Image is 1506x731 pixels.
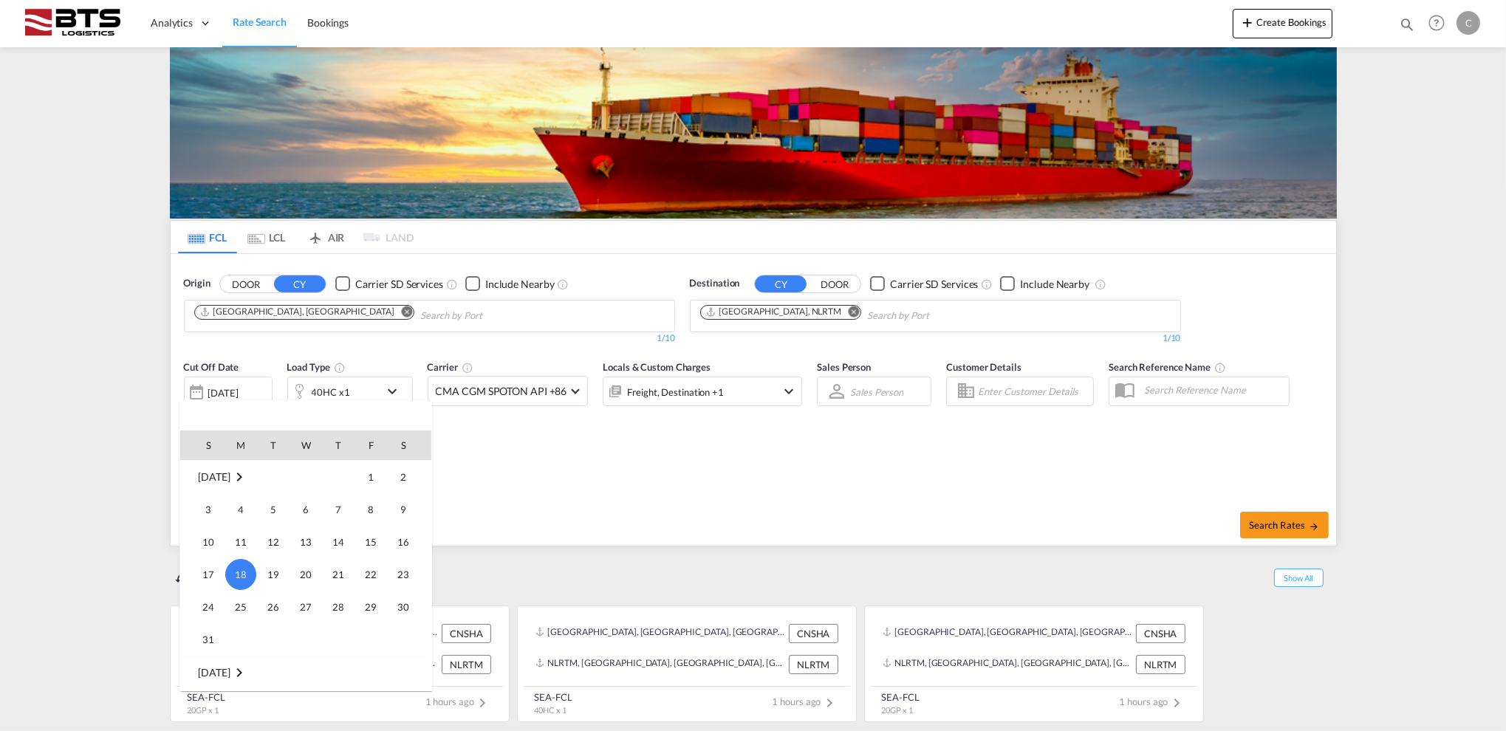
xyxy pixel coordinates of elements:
span: 16 [389,527,418,557]
tr: Week 3 [180,526,431,558]
span: 11 [226,527,256,557]
td: Friday August 8 2025 [355,493,387,526]
td: Saturday August 23 2025 [387,558,431,591]
td: Thursday August 14 2025 [322,526,355,558]
tr: Week undefined [180,656,431,689]
td: Sunday August 31 2025 [180,623,225,656]
span: 21 [324,560,353,589]
tr: Week 1 [180,460,431,493]
span: 2 [389,462,418,492]
td: Sunday August 17 2025 [180,558,225,591]
span: 28 [324,592,353,622]
td: Monday August 4 2025 [225,493,257,526]
th: F [355,430,387,460]
td: Saturday August 2 2025 [387,460,431,493]
td: Sunday August 3 2025 [180,493,225,526]
span: 14 [324,527,353,557]
span: 10 [194,527,223,557]
th: W [290,430,322,460]
td: August 2025 [180,460,290,493]
span: 30 [389,592,418,622]
th: T [257,430,290,460]
span: 6 [291,495,321,524]
th: M [225,430,257,460]
span: 3 [194,495,223,524]
span: 17 [194,560,223,589]
td: Saturday August 9 2025 [387,493,431,526]
span: 8 [356,495,386,524]
td: Tuesday August 5 2025 [257,493,290,526]
td: Wednesday August 27 2025 [290,591,322,623]
span: [DATE] [198,666,230,679]
span: 25 [226,592,256,622]
span: 24 [194,592,223,622]
md-calendar: Calendar [180,430,431,690]
td: Tuesday August 12 2025 [257,526,290,558]
td: Wednesday August 20 2025 [290,558,322,591]
td: Thursday August 21 2025 [322,558,355,591]
th: S [180,430,225,460]
span: 12 [259,527,288,557]
td: Friday August 29 2025 [355,591,387,623]
span: 18 [225,559,256,590]
span: 1 [356,462,386,492]
td: Friday August 15 2025 [355,526,387,558]
td: Sunday August 24 2025 [180,591,225,623]
td: Friday August 22 2025 [355,558,387,591]
th: T [322,430,355,460]
span: [DATE] [198,470,230,483]
span: 5 [259,495,288,524]
span: 29 [356,592,386,622]
td: Monday August 11 2025 [225,526,257,558]
tr: Week 5 [180,591,431,623]
td: Monday August 25 2025 [225,591,257,623]
span: 26 [259,592,288,622]
td: Tuesday August 19 2025 [257,558,290,591]
td: Thursday August 28 2025 [322,591,355,623]
span: 15 [356,527,386,557]
span: 20 [291,560,321,589]
td: Wednesday August 6 2025 [290,493,322,526]
span: 19 [259,560,288,589]
tr: Week 4 [180,558,431,591]
td: Saturday August 30 2025 [387,591,431,623]
span: 27 [291,592,321,622]
tr: Week 2 [180,493,431,526]
td: Thursday August 7 2025 [322,493,355,526]
th: S [387,430,431,460]
td: Wednesday August 13 2025 [290,526,322,558]
span: 7 [324,495,353,524]
td: Tuesday August 26 2025 [257,591,290,623]
td: Friday August 1 2025 [355,460,387,493]
td: Sunday August 10 2025 [180,526,225,558]
tr: Week 6 [180,623,431,656]
span: 4 [226,495,256,524]
span: 22 [356,560,386,589]
span: 13 [291,527,321,557]
span: 31 [194,625,223,654]
span: 9 [389,495,418,524]
td: September 2025 [180,656,431,689]
td: Monday August 18 2025 [225,558,257,591]
td: Saturday August 16 2025 [387,526,431,558]
span: 23 [389,560,418,589]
